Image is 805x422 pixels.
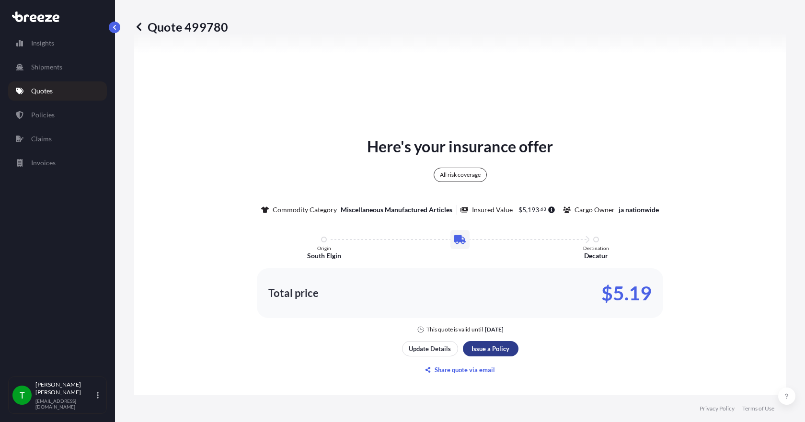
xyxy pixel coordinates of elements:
[463,341,518,356] button: Issue a Policy
[426,326,483,333] p: This quote is valid until
[8,153,107,172] a: Invoices
[518,206,522,213] span: $
[435,365,495,375] p: Share quote via email
[742,405,774,412] a: Terms of Use
[472,205,513,215] p: Insured Value
[471,344,509,354] p: Issue a Policy
[409,344,451,354] p: Update Details
[31,62,62,72] p: Shipments
[575,205,615,215] p: Cargo Owner
[402,362,518,377] button: Share quote via email
[307,251,341,261] p: South Elgin
[540,207,546,211] span: 63
[540,207,540,211] span: .
[31,158,56,168] p: Invoices
[134,19,228,34] p: Quote 499780
[402,341,458,356] button: Update Details
[317,245,331,251] p: Origin
[601,285,652,301] p: $5.19
[584,251,608,261] p: Decatur
[528,206,539,213] span: 193
[31,134,52,144] p: Claims
[434,168,487,182] div: All risk coverage
[485,326,504,333] p: [DATE]
[35,381,95,396] p: [PERSON_NAME] [PERSON_NAME]
[20,390,25,400] span: T
[583,245,609,251] p: Destination
[31,110,55,120] p: Policies
[8,57,107,77] a: Shipments
[31,86,53,96] p: Quotes
[273,205,337,215] p: Commodity Category
[31,38,54,48] p: Insights
[341,205,452,215] p: Miscellaneous Manufactured Articles
[526,206,528,213] span: ,
[8,129,107,148] a: Claims
[522,206,526,213] span: 5
[619,205,659,215] p: ja nationwide
[268,288,319,298] p: Total price
[700,405,735,412] a: Privacy Policy
[8,105,107,125] a: Policies
[8,81,107,101] a: Quotes
[35,398,95,410] p: [EMAIL_ADDRESS][DOMAIN_NAME]
[367,135,553,158] p: Here's your insurance offer
[8,34,107,53] a: Insights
